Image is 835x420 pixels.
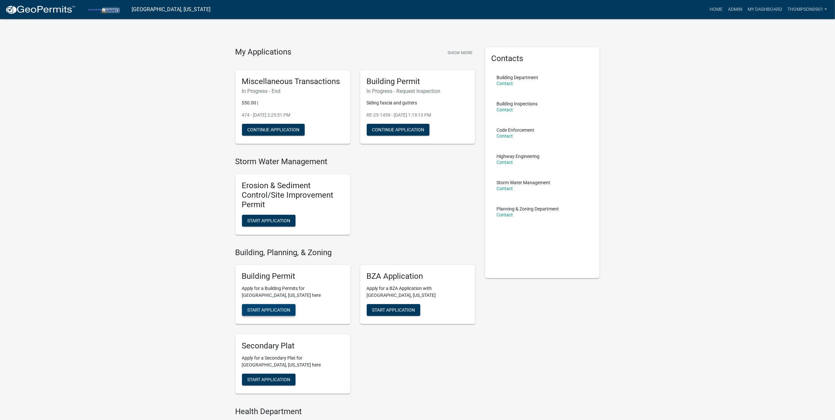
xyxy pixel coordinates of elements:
[367,304,420,316] button: Start Application
[242,99,344,106] p: $50.00 |
[372,307,415,313] span: Start Application
[235,248,475,257] h4: Building, Planning, & Zoning
[497,128,535,132] p: Code Enforcement
[242,341,344,351] h5: Secondary Plat
[707,3,725,16] a: Home
[497,207,559,211] p: Planning & Zoning Department
[497,75,538,80] p: Building Department
[492,54,593,63] h5: Contacts
[497,180,551,185] p: Storm Water Management
[242,285,344,299] p: Apply for a Building Permits for [GEOGRAPHIC_DATA], [US_STATE] here
[247,218,290,223] span: Start Application
[367,124,429,136] button: Continue Application
[497,133,513,139] a: Contact
[235,157,475,166] h4: Storm Water Management
[367,88,469,94] h6: In Progress - Request Inspection
[242,374,296,386] button: Start Application
[497,107,513,112] a: Contact
[235,407,475,416] h4: Health Department
[745,3,785,16] a: My Dashboard
[242,304,296,316] button: Start Application
[242,124,305,136] button: Continue Application
[242,77,344,86] h5: Miscellaneous Transactions
[497,186,513,191] a: Contact
[242,88,344,94] h6: In Progress - End
[242,272,344,281] h5: Building Permit
[367,77,469,86] h5: Building Permit
[367,112,469,119] p: RE-25-1459 - [DATE] 1:19:13 PM
[242,355,344,368] p: Apply for a Secondary Plat for [GEOGRAPHIC_DATA], [US_STATE] here
[725,3,745,16] a: Admin
[497,81,513,86] a: Contact
[367,285,469,299] p: Apply for a BZA Application with [GEOGRAPHIC_DATA], [US_STATE]
[132,4,210,15] a: [GEOGRAPHIC_DATA], [US_STATE]
[497,154,540,159] p: Highway Engineering
[242,112,344,119] p: 474 - [DATE] 2:25:51 PM
[235,47,292,57] h4: My Applications
[785,3,830,16] a: thompson0901
[247,307,290,313] span: Start Application
[367,272,469,281] h5: BZA Application
[242,181,344,209] h5: Erosion & Sediment Control/Site Improvement Permit
[497,212,513,217] a: Contact
[242,215,296,227] button: Start Application
[497,160,513,165] a: Contact
[81,5,126,14] img: Porter County, Indiana
[497,101,538,106] p: Building Inspections
[367,99,469,106] p: Siding fascia and gutters
[445,47,475,58] button: Show More
[247,377,290,382] span: Start Application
